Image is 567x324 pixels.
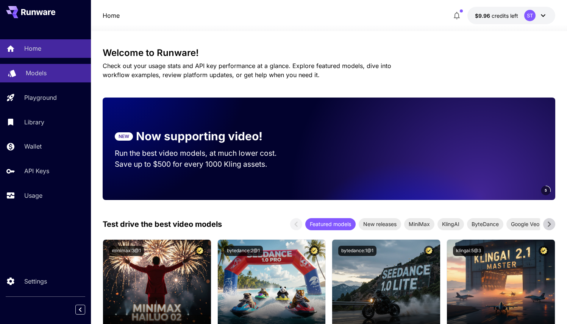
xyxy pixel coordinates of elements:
p: Save up to $500 for every 1000 Kling assets. [115,159,291,170]
span: Check out your usage stats and API key performance at a glance. Explore featured models, dive int... [103,62,391,79]
nav: breadcrumb [103,11,120,20]
button: $9.96003ST [467,7,555,24]
button: klingai:5@3 [453,246,484,256]
div: ByteDance [467,218,503,230]
p: Usage [24,191,42,200]
p: Image Inference [109,95,144,100]
p: PhotoMaker [109,164,135,169]
button: Certified Model – Vetted for best performance and includes a commercial license. [309,246,319,256]
button: bytedance:1@1 [338,246,376,256]
div: $9.96003 [475,12,518,20]
div: Google Veo [506,218,544,230]
p: API Keys [24,166,49,175]
p: Now supporting video! [136,128,262,145]
div: New releases [359,218,401,230]
p: ControlNet Preprocess [109,150,158,155]
p: Models [26,68,47,78]
p: Wallet [24,142,42,151]
button: minimax:3@1 [109,246,144,256]
p: Playground [24,93,57,102]
span: credits left [492,12,518,19]
p: Video Inference [109,109,143,114]
span: $9.96 [475,12,492,19]
h3: Welcome to Runware! [103,48,555,58]
div: MiniMax [404,218,434,230]
a: Home [103,11,120,20]
div: ST [524,10,536,21]
div: Collapse sidebar [81,303,91,316]
p: Image Upscale [109,136,141,141]
span: MiniMax [404,220,434,228]
span: Google Veo [506,220,544,228]
button: Certified Model – Vetted for best performance and includes a commercial license. [424,246,434,256]
p: Home [24,44,41,53]
p: Background Removal [109,122,155,128]
button: bytedance:2@1 [224,246,263,256]
button: Certified Model – Vetted for best performance and includes a commercial license. [539,246,549,256]
div: Featured models [305,218,356,230]
span: New releases [359,220,401,228]
button: Certified Model – Vetted for best performance and includes a commercial license. [195,246,205,256]
span: 5 [545,188,547,193]
p: Test drive the best video models [103,219,222,230]
span: KlingAI [437,220,464,228]
span: ByteDance [467,220,503,228]
button: Collapse sidebar [75,305,85,315]
p: Library [24,118,44,127]
p: Settings [24,277,47,286]
p: Run the best video models, at much lower cost. [115,148,291,159]
span: Featured models [305,220,356,228]
div: KlingAI [437,218,464,230]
